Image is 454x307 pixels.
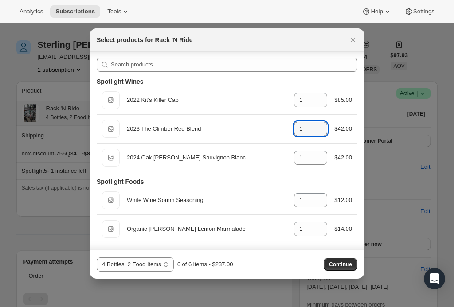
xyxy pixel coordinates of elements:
span: Subscriptions [55,8,95,15]
span: Analytics [20,8,43,15]
span: Help [371,8,383,15]
div: 2024 Oak [PERSON_NAME] Sauvignon Blanc [127,153,287,162]
div: Open Intercom Messenger [424,268,445,289]
h2: Select products for Rack 'N Ride [97,35,193,44]
div: 2022 Kit's Killer Cab [127,96,287,105]
div: Organic [PERSON_NAME] Lemon Marmalade [127,225,287,233]
div: $12.00 [334,196,352,205]
div: White Wine Somm Seasoning [127,196,287,205]
div: 2023 The Climber Red Blend [127,124,287,133]
h3: White Wines [97,249,133,257]
div: $14.00 [334,225,352,233]
h3: Spotlight Wines [97,77,144,86]
div: $42.00 [334,124,352,133]
div: $42.00 [334,153,352,162]
span: Continue [329,261,352,268]
button: Close [347,34,359,46]
span: Settings [413,8,434,15]
button: Continue [324,258,357,271]
div: 6 of 6 items - $237.00 [177,260,233,269]
input: Search products [111,58,357,72]
div: $85.00 [334,96,352,105]
h3: Spotlight Foods [97,177,144,186]
button: Settings [399,5,440,18]
button: Analytics [14,5,48,18]
button: Help [356,5,397,18]
button: Subscriptions [50,5,100,18]
span: Tools [107,8,121,15]
button: Tools [102,5,135,18]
